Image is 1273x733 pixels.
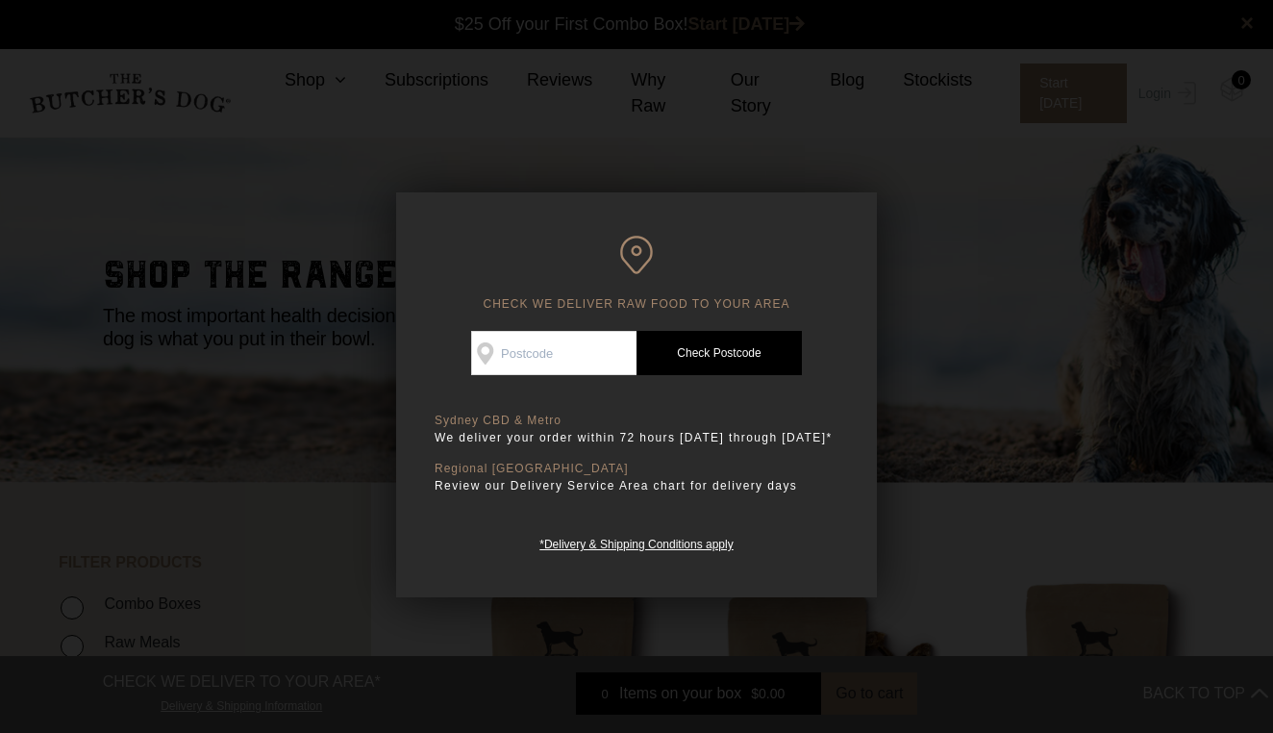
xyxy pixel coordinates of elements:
[435,462,838,476] p: Regional [GEOGRAPHIC_DATA]
[539,533,733,551] a: *Delivery & Shipping Conditions apply
[435,414,838,428] p: Sydney CBD & Metro
[435,476,838,495] p: Review our Delivery Service Area chart for delivery days
[435,428,838,447] p: We deliver your order within 72 hours [DATE] through [DATE]*
[471,331,636,375] input: Postcode
[435,236,838,312] h6: CHECK WE DELIVER RAW FOOD TO YOUR AREA
[636,331,802,375] a: Check Postcode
